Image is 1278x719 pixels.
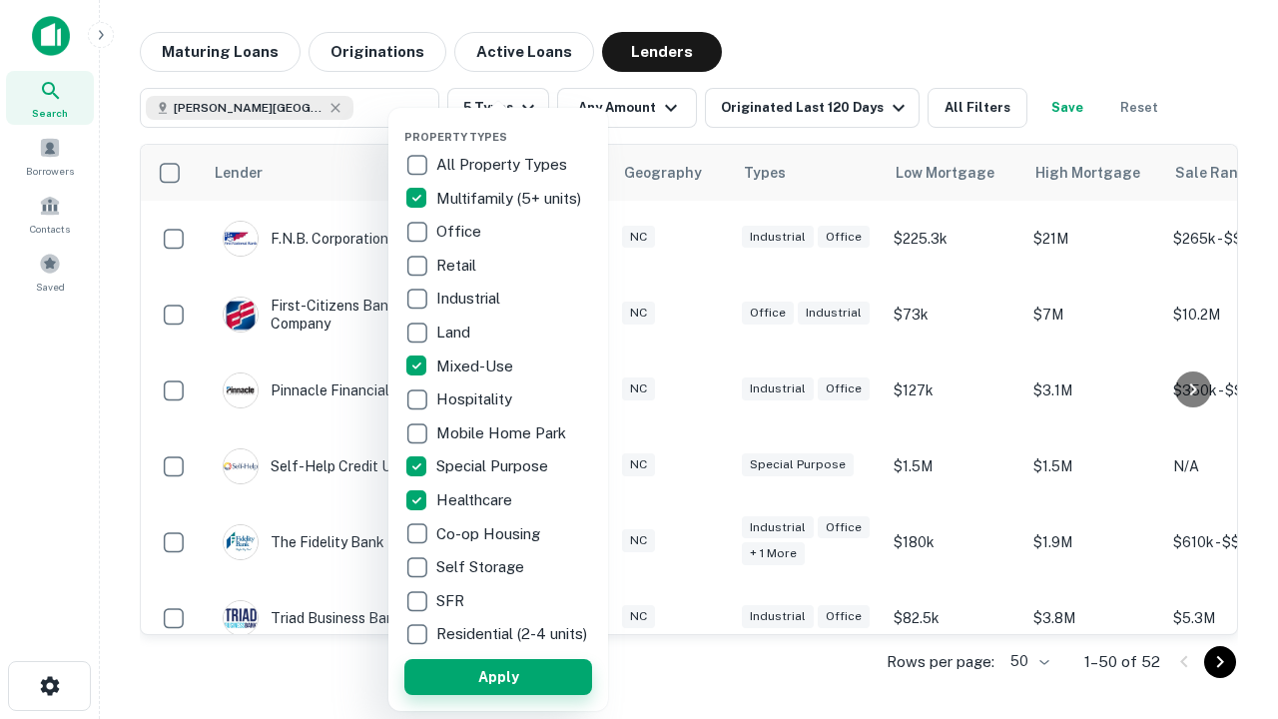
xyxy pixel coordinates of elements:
[436,589,468,613] p: SFR
[436,187,585,211] p: Multifamily (5+ units)
[436,321,474,345] p: Land
[436,488,516,512] p: Healthcare
[404,131,507,143] span: Property Types
[436,622,591,646] p: Residential (2-4 units)
[436,387,516,411] p: Hospitality
[436,220,485,244] p: Office
[436,421,570,445] p: Mobile Home Park
[1178,559,1278,655] iframe: Chat Widget
[436,555,528,579] p: Self Storage
[436,454,552,478] p: Special Purpose
[436,254,480,278] p: Retail
[436,522,544,546] p: Co-op Housing
[436,355,517,378] p: Mixed-Use
[404,659,592,695] button: Apply
[436,153,571,177] p: All Property Types
[436,287,504,311] p: Industrial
